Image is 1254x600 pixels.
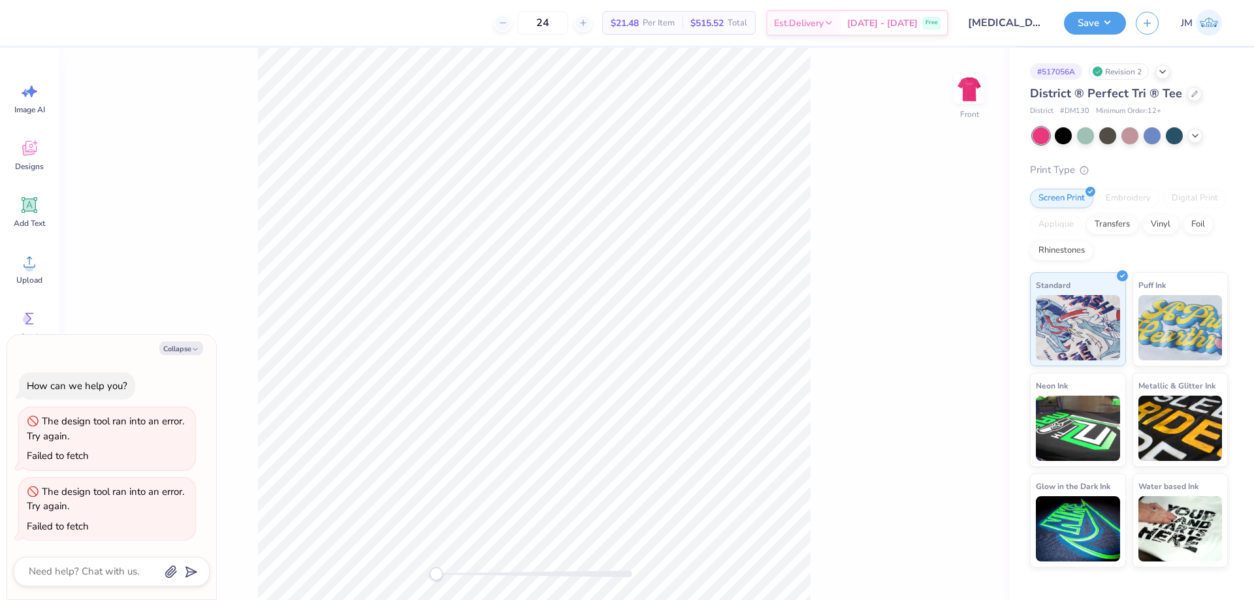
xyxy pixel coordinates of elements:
[27,415,184,443] div: The design tool ran into an error. Try again.
[1181,16,1193,31] span: JM
[1060,106,1089,117] span: # DM130
[1036,379,1068,392] span: Neon Ink
[1030,163,1228,178] div: Print Type
[14,104,45,115] span: Image AI
[1138,396,1223,461] img: Metallic & Glitter Ink
[1138,295,1223,360] img: Puff Ink
[1138,278,1166,292] span: Puff Ink
[1096,106,1161,117] span: Minimum Order: 12 +
[847,16,918,30] span: [DATE] - [DATE]
[20,332,40,342] span: Greek
[925,18,938,27] span: Free
[16,275,42,285] span: Upload
[774,16,824,30] span: Est. Delivery
[159,341,203,355] button: Collapse
[27,379,127,392] div: How can we help you?
[1196,10,1222,36] img: Joshua Macky Gaerlan
[1142,215,1179,234] div: Vinyl
[1163,189,1227,208] div: Digital Print
[1086,215,1138,234] div: Transfers
[1036,278,1070,292] span: Standard
[517,11,568,35] input: – –
[1036,396,1120,461] img: Neon Ink
[15,161,44,172] span: Designs
[1097,189,1159,208] div: Embroidery
[1030,241,1093,261] div: Rhinestones
[27,449,89,462] div: Failed to fetch
[690,16,724,30] span: $515.52
[1138,379,1215,392] span: Metallic & Glitter Ink
[1089,63,1149,80] div: Revision 2
[1036,496,1120,561] img: Glow in the Dark Ink
[1030,63,1082,80] div: # 517056A
[1030,106,1053,117] span: District
[1036,479,1110,493] span: Glow in the Dark Ink
[1175,10,1228,36] a: JM
[1064,12,1126,35] button: Save
[1036,295,1120,360] img: Standard
[1030,189,1093,208] div: Screen Print
[14,218,45,229] span: Add Text
[27,485,184,513] div: The design tool ran into an error. Try again.
[960,108,979,120] div: Front
[430,567,443,580] div: Accessibility label
[1183,215,1214,234] div: Foil
[1138,496,1223,561] img: Water based Ink
[1030,215,1082,234] div: Applique
[1030,86,1182,101] span: District ® Perfect Tri ® Tee
[27,520,89,533] div: Failed to fetch
[958,10,1054,36] input: Untitled Design
[611,16,639,30] span: $21.48
[728,16,747,30] span: Total
[1138,479,1198,493] span: Water based Ink
[643,16,675,30] span: Per Item
[956,76,982,102] img: Front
